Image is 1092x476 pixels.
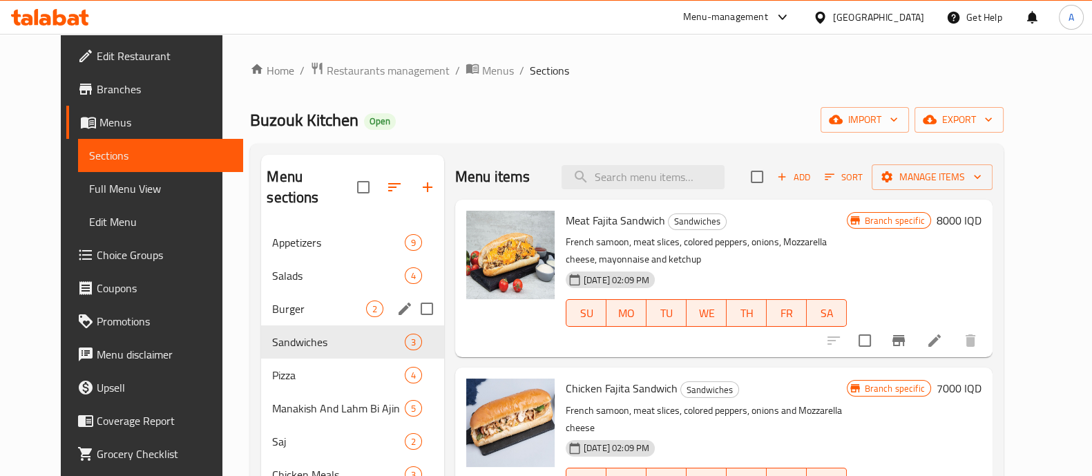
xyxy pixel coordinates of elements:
a: Full Menu View [78,172,243,205]
div: Sandwiches3 [261,325,444,359]
span: [DATE] 02:09 PM [578,274,655,287]
span: Branch specific [859,382,930,395]
button: SA [807,299,847,327]
p: French samoon, meat slices, colored peppers, onions, Mozzarella cheese, mayonnaise and ketchup [566,234,847,268]
nav: breadcrumb [250,61,1003,79]
div: items [405,234,422,251]
span: Sections [530,62,569,79]
span: Menus [482,62,514,79]
span: Appetizers [272,234,404,251]
span: Upsell [97,379,232,396]
span: [DATE] 02:09 PM [578,441,655,455]
span: Add item [772,166,816,188]
div: Manakish And Lahm Bi Ajin5 [261,392,444,425]
a: Edit Menu [78,205,243,238]
a: Menu disclaimer [66,338,243,371]
input: search [562,165,725,189]
span: 2 [367,303,383,316]
div: Burger2edit [261,292,444,325]
div: Salads4 [261,259,444,292]
span: Select section [743,162,772,191]
span: Full Menu View [89,180,232,197]
button: SU [566,299,606,327]
span: TH [732,303,761,323]
span: 4 [405,369,421,382]
span: 9 [405,236,421,249]
div: Saj2 [261,425,444,458]
span: Pizza [272,367,404,383]
span: Chicken Fajita Sandwich [566,378,678,399]
h6: 8000 IQD [937,211,981,230]
div: Manakish And Lahm Bi Ajin [272,400,404,417]
button: FR [767,299,807,327]
a: Upsell [66,371,243,404]
a: Home [250,62,294,79]
span: Meat Fajita Sandwich [566,210,665,231]
p: French samoon, meat slices, colored peppers, onions and Mozzarella cheese [566,402,847,437]
div: items [405,367,422,383]
span: Coupons [97,280,232,296]
a: Edit Restaurant [66,39,243,73]
div: Pizza4 [261,359,444,392]
span: 3 [405,336,421,349]
span: Menu disclaimer [97,346,232,363]
span: TU [652,303,681,323]
a: Coupons [66,272,243,305]
span: Manage items [883,169,981,186]
div: Salads [272,267,404,284]
button: Add section [411,171,444,204]
button: Add [772,166,816,188]
a: Coverage Report [66,404,243,437]
button: TH [727,299,767,327]
span: Select all sections [349,173,378,202]
a: Grocery Checklist [66,437,243,470]
div: Sandwiches [680,381,739,398]
h2: Menu sections [267,166,357,208]
span: Branches [97,81,232,97]
a: Restaurants management [310,61,450,79]
li: / [455,62,460,79]
button: TU [646,299,687,327]
button: WE [687,299,727,327]
div: Sandwiches [668,213,727,230]
span: Edit Restaurant [97,48,232,64]
span: export [926,111,993,128]
div: items [366,301,383,317]
span: Sort sections [378,171,411,204]
span: Promotions [97,313,232,330]
span: Saj [272,433,404,450]
a: Edit menu item [926,332,943,349]
span: Grocery Checklist [97,446,232,462]
span: Buzouk Kitchen [250,104,358,135]
a: Menus [466,61,514,79]
span: Restaurants management [327,62,450,79]
div: items [405,433,422,450]
button: edit [394,298,415,319]
span: FR [772,303,801,323]
div: Sandwiches [272,334,404,350]
span: Open [364,115,396,127]
span: A [1069,10,1074,25]
div: Appetizers9 [261,226,444,259]
span: Burger [272,301,365,317]
span: Menus [99,114,232,131]
span: Choice Groups [97,247,232,263]
span: 5 [405,402,421,415]
a: Menus [66,106,243,139]
span: SU [572,303,601,323]
a: Branches [66,73,243,106]
a: Promotions [66,305,243,338]
span: Sections [89,147,232,164]
img: Chicken Fajita Sandwich [466,379,555,467]
span: Select to update [850,326,879,355]
div: [GEOGRAPHIC_DATA] [833,10,924,25]
span: Sandwiches [669,213,726,229]
button: delete [954,324,987,357]
span: Branch specific [859,214,930,227]
div: items [405,334,422,350]
li: / [519,62,524,79]
a: Choice Groups [66,238,243,272]
span: MO [612,303,641,323]
button: import [821,107,909,133]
